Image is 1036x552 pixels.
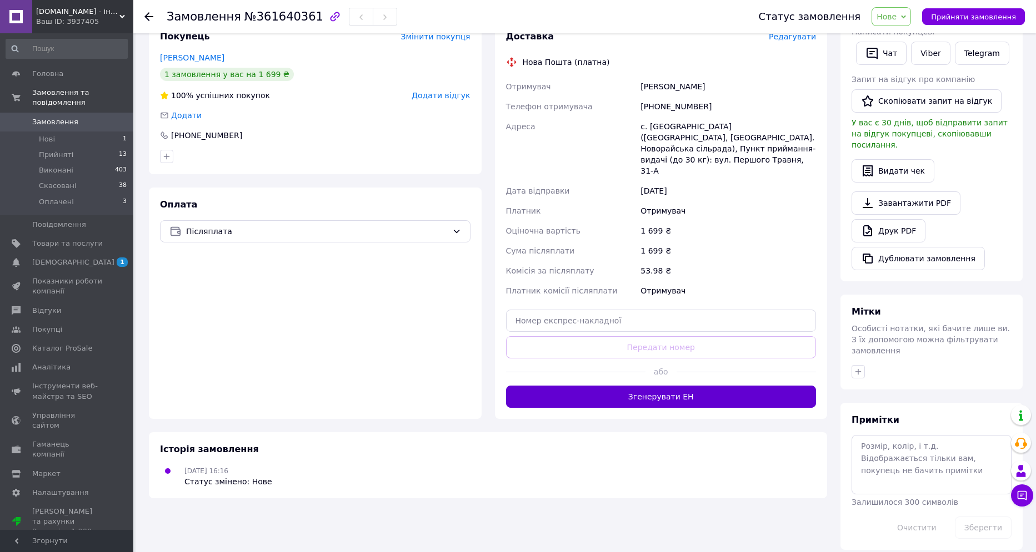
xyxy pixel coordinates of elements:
[520,57,613,68] div: Нова Пошта (платна)
[852,324,1010,355] span: Особисті нотатки, які бачите лише ви. З їх допомогою можна фільтрувати замовлення
[931,13,1016,21] span: Прийняти замовлення
[160,53,224,62] a: [PERSON_NAME]
[769,32,816,41] span: Редагувати
[160,31,210,42] span: Покупець
[32,88,133,108] span: Замовлення та повідомлення
[401,32,471,41] span: Змінити покупця
[852,75,975,84] span: Запит на відгук про компанію
[911,42,950,65] a: Viber
[506,82,551,91] span: Отримувач
[123,197,127,207] span: 3
[852,306,881,317] span: Мітки
[32,276,103,296] span: Показники роботи компанії
[32,507,103,537] span: [PERSON_NAME] та рахунки
[32,469,61,479] span: Маркет
[506,186,570,195] span: Дата відправки
[852,498,958,507] span: Залишилося 300 символів
[638,261,818,281] div: 53.98 ₴
[638,97,818,117] div: [PHONE_NUMBER]
[852,159,934,183] button: Видати чек
[32,306,61,316] span: Відгуки
[506,246,575,255] span: Сума післяплати
[171,91,193,100] span: 100%
[506,206,541,215] span: Платник
[506,310,817,332] input: Номер експрес-накладної
[39,134,55,144] span: Нові
[36,17,133,27] div: Ваш ID: 3937405
[759,11,861,22] div: Статус замовлення
[922,8,1025,25] button: Прийняти замовлення
[638,181,818,201] div: [DATE]
[638,221,818,241] div: 1 699 ₴
[638,241,818,261] div: 1 699 ₴
[32,69,63,79] span: Головна
[32,526,103,536] div: Prom мікс 1 000
[160,90,270,101] div: успішних покупок
[955,42,1009,65] a: Telegram
[117,257,128,267] span: 1
[506,31,554,42] span: Доставка
[32,117,78,127] span: Замовлення
[32,381,103,401] span: Інструменти веб-майстра та SEO
[32,488,89,498] span: Налаштування
[32,362,71,372] span: Аналітика
[184,476,272,487] div: Статус змінено: Нове
[852,89,1002,113] button: Скопіювати запит на відгук
[852,247,985,270] button: Дублювати замовлення
[852,27,934,36] span: Написати покупцеві
[506,122,535,131] span: Адреса
[506,102,593,111] span: Телефон отримувача
[170,130,243,141] div: [PHONE_NUMBER]
[160,199,197,210] span: Оплата
[32,220,86,230] span: Повідомлення
[32,325,62,335] span: Покупці
[123,134,127,144] span: 1
[32,439,103,459] span: Гаманець компанії
[852,118,1008,149] span: У вас є 30 днів, щоб відправити запит на відгук покупцеві, скопіювавши посилання.
[852,414,899,425] span: Примітки
[877,12,897,21] span: Нове
[160,68,294,81] div: 1 замовлення у вас на 1 699 ₴
[506,386,817,408] button: Згенерувати ЕН
[1011,484,1033,507] button: Чат з покупцем
[506,226,580,235] span: Оціночна вартість
[506,286,618,295] span: Платник комісії післяплати
[115,165,127,175] span: 403
[167,10,241,23] span: Замовлення
[119,181,127,191] span: 38
[184,467,228,475] span: [DATE] 16:16
[36,7,119,17] span: GoForest.shop - інтернет-магазин туристичного спорядження
[852,219,925,242] a: Друк PDF
[638,77,818,97] div: [PERSON_NAME]
[645,366,677,377] span: або
[119,150,127,160] span: 13
[39,165,73,175] span: Виконані
[32,343,92,353] span: Каталог ProSale
[506,266,594,275] span: Комісія за післяплату
[39,181,77,191] span: Скасовані
[638,201,818,221] div: Отримувач
[856,42,907,65] button: Чат
[160,444,259,454] span: Історія замовлення
[39,150,73,160] span: Прийняті
[186,225,448,237] span: Післяплата
[144,11,153,22] div: Повернутися назад
[638,117,818,181] div: с. [GEOGRAPHIC_DATA] ([GEOGRAPHIC_DATA], [GEOGRAPHIC_DATA]. Новорайська сільрада), Пункт прийманн...
[412,91,470,100] span: Додати відгук
[32,411,103,431] span: Управління сайтом
[6,39,128,59] input: Пошук
[32,239,103,249] span: Товари та послуги
[171,111,202,120] span: Додати
[638,281,818,301] div: Отримувач
[852,191,960,215] a: Завантажити PDF
[32,257,114,267] span: [DEMOGRAPHIC_DATA]
[39,197,74,207] span: Оплачені
[244,10,323,23] span: №361640361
